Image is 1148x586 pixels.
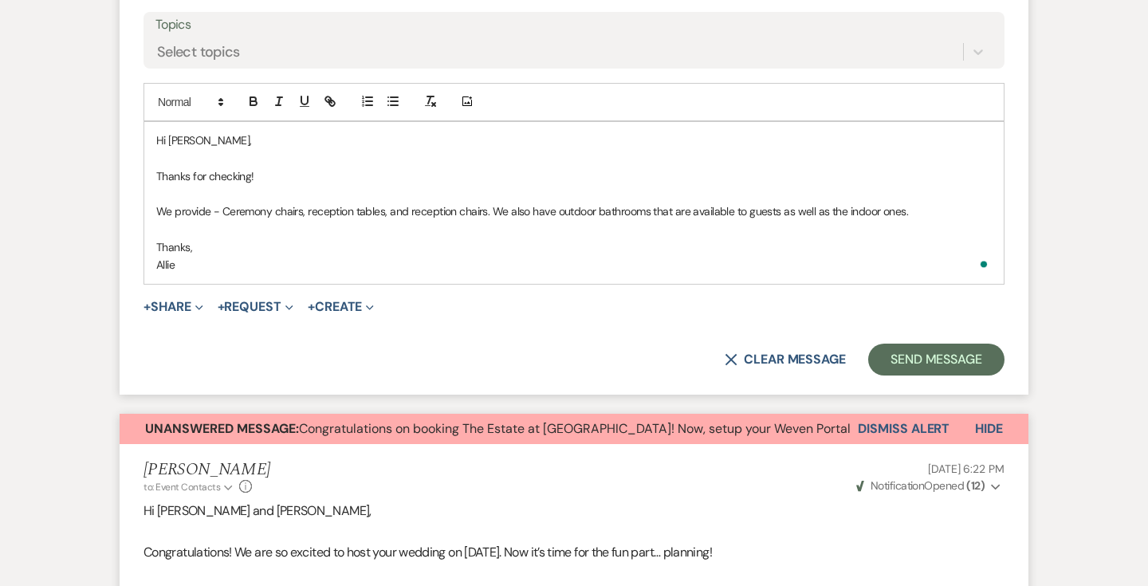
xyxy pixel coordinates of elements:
[856,478,985,493] span: Opened
[868,344,1005,376] button: Send Message
[143,301,151,313] span: +
[143,544,712,560] span: Congratulations! We are so excited to host your wedding on [DATE]. Now it’s time for the fun part...
[156,238,992,256] p: Thanks,
[966,478,985,493] strong: ( 12 )
[143,502,372,519] span: Hi [PERSON_NAME] and [PERSON_NAME],
[949,414,1028,444] button: Hide
[928,462,1005,476] span: [DATE] 6:22 PM
[143,301,203,313] button: Share
[157,41,240,62] div: Select topics
[156,203,992,220] p: We provide - Ceremony chairs, reception tables, and reception chairs. We also have outdoor bathro...
[725,353,846,366] button: Clear message
[156,256,992,273] p: Allie
[218,301,293,313] button: Request
[120,414,858,444] button: Unanswered Message:Congratulations on booking The Estate at [GEOGRAPHIC_DATA]! Now, setup your We...
[308,301,374,313] button: Create
[871,478,924,493] span: Notification
[143,460,270,480] h5: [PERSON_NAME]
[145,420,851,437] span: Congratulations on booking The Estate at [GEOGRAPHIC_DATA]! Now, setup your Weven Portal
[156,167,992,185] p: Thanks for checking!
[143,480,235,494] button: to: Event Contacts
[218,301,225,313] span: +
[143,481,220,494] span: to: Event Contacts
[854,478,1005,494] button: NotificationOpened (12)
[858,414,949,444] button: Dismiss Alert
[308,301,315,313] span: +
[156,132,992,149] p: Hi [PERSON_NAME],
[975,420,1003,437] span: Hide
[144,122,1004,284] div: To enrich screen reader interactions, please activate Accessibility in Grammarly extension settings
[145,420,299,437] strong: Unanswered Message:
[155,14,993,37] label: Topics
